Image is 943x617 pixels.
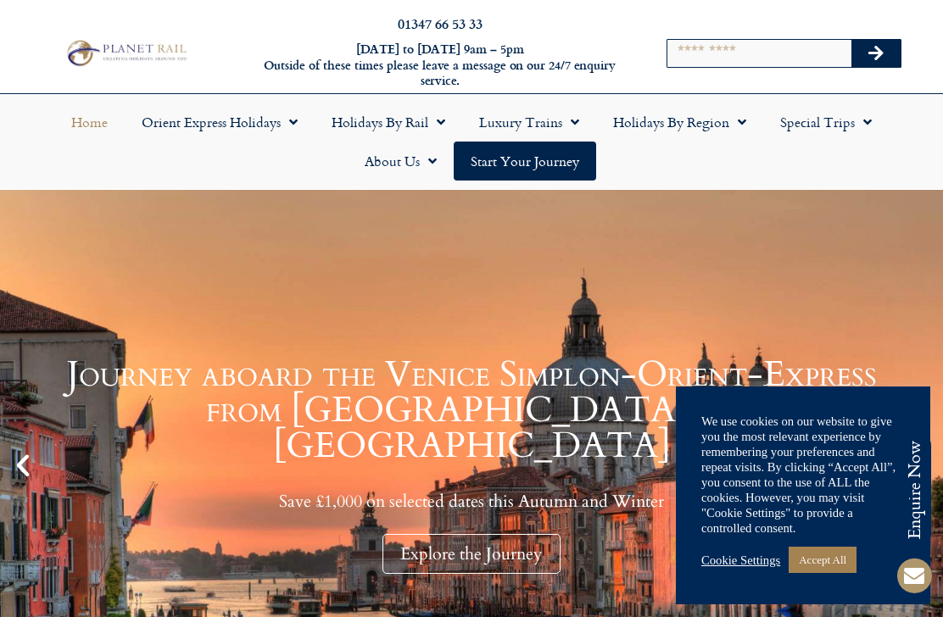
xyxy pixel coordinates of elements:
div: Explore the Journey [382,534,561,574]
button: Search [851,40,901,67]
nav: Menu [8,103,935,181]
a: Cookie Settings [701,553,780,568]
a: Holidays by Region [596,103,763,142]
a: Holidays by Rail [315,103,462,142]
h6: [DATE] to [DATE] 9am – 5pm Outside of these times please leave a message on our 24/7 enquiry serv... [256,42,625,89]
a: 01347 66 53 33 [398,14,483,33]
a: Accept All [789,547,857,573]
div: Previous slide [8,451,37,480]
div: We use cookies on our website to give you the most relevant experience by remembering your prefer... [701,414,905,536]
a: Luxury Trains [462,103,596,142]
a: Orient Express Holidays [125,103,315,142]
a: Start your Journey [454,142,596,181]
a: Home [54,103,125,142]
a: About Us [348,142,454,181]
img: Planet Rail Train Holidays Logo [62,37,190,69]
h1: Journey aboard the Venice Simplon-Orient-Express from [GEOGRAPHIC_DATA] to [GEOGRAPHIC_DATA] [42,357,901,464]
a: Special Trips [763,103,889,142]
p: Save £1,000 on selected dates this Autumn and Winter [42,491,901,512]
